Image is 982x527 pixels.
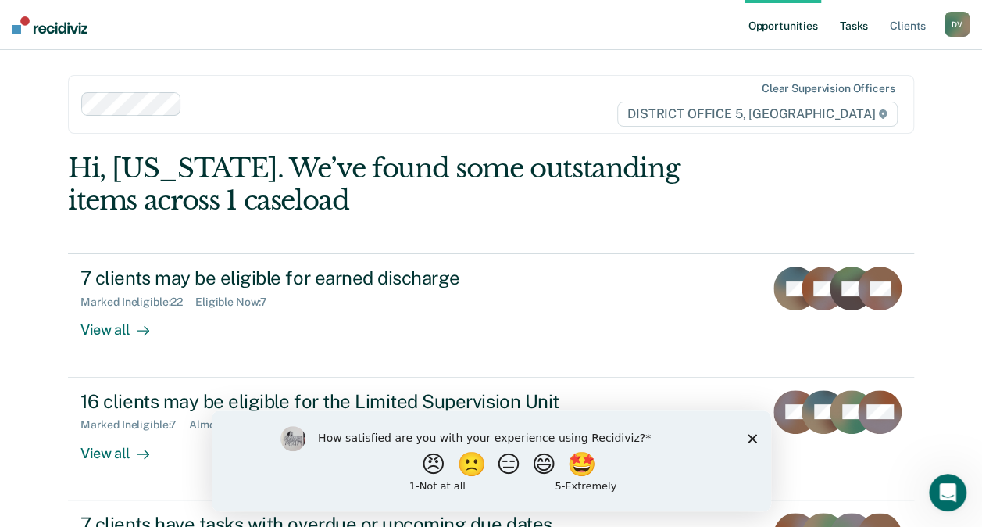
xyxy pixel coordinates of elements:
[80,432,168,462] div: View all
[80,267,629,289] div: 7 clients may be eligible for earned discharge
[617,102,898,127] span: DISTRICT OFFICE 5, [GEOGRAPHIC_DATA]
[762,82,895,95] div: Clear supervision officers
[80,390,629,413] div: 16 clients may be eligible for the Limited Supervision Unit
[68,378,914,500] a: 16 clients may be eligible for the Limited Supervision UnitMarked Ineligible:7Almost Eligible:14E...
[80,418,189,432] div: Marked Ineligible : 7
[189,418,292,432] div: Almost Eligible : 14
[945,12,970,37] button: DV
[80,296,195,309] div: Marked Ineligible : 22
[212,410,771,511] iframe: Survey by Kim from Recidiviz
[80,309,168,339] div: View all
[68,152,745,217] div: Hi, [US_STATE]. We’ve found some outstanding items across 1 caseload
[68,253,914,377] a: 7 clients may be eligible for earned dischargeMarked Ineligible:22Eligible Now:7View all
[929,474,966,511] iframe: Intercom live chat
[12,16,87,34] img: Recidiviz
[945,12,970,37] div: D V
[195,296,280,309] div: Eligible Now : 7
